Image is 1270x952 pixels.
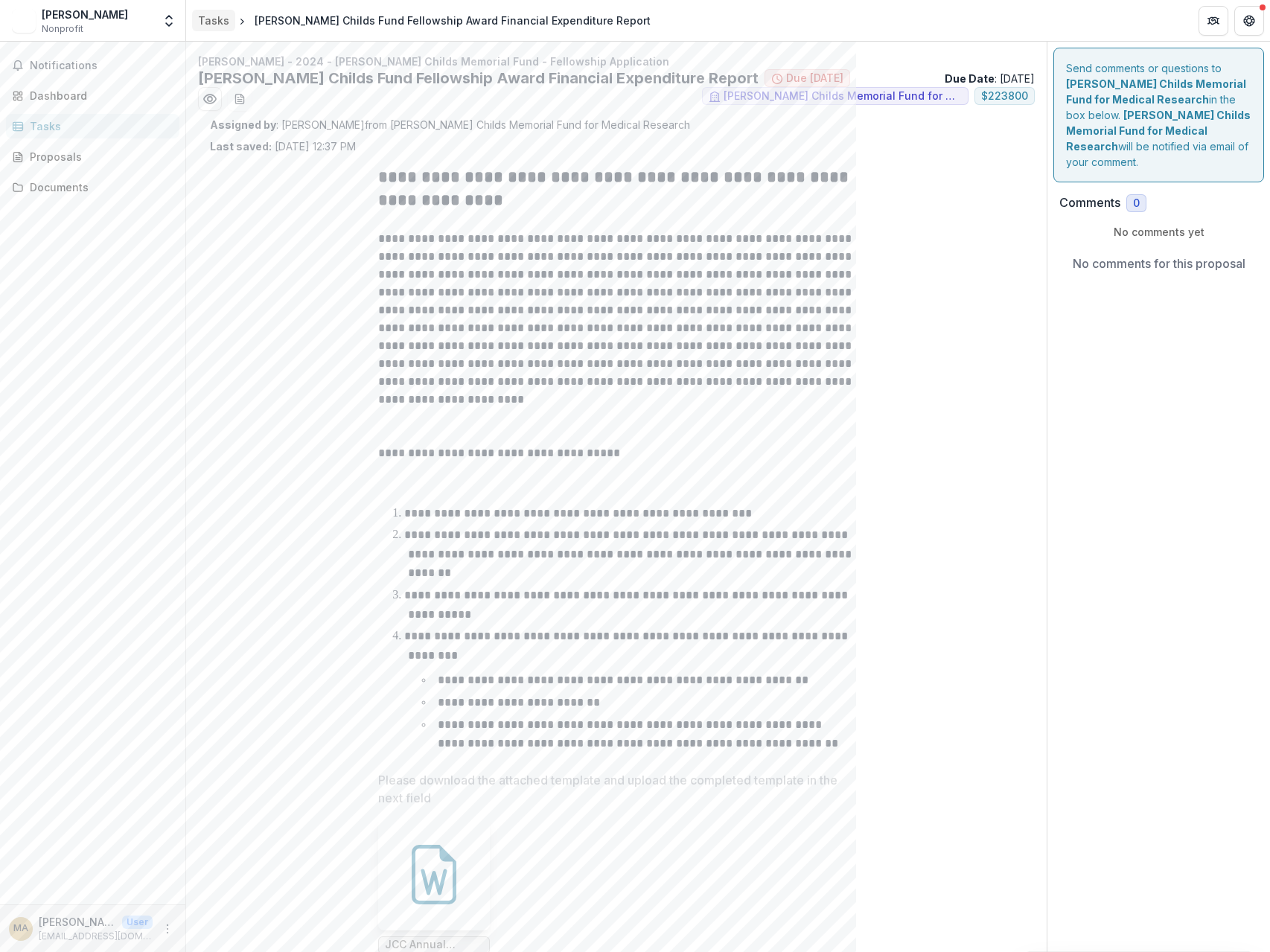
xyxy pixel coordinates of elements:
[1059,224,1258,240] p: No comments yet
[228,87,252,111] button: download-word-button
[12,9,36,33] img: Meenakshi Asokan
[42,22,83,36] span: Nonprofit
[192,10,235,31] a: Tasks
[724,90,962,103] span: [PERSON_NAME] Childs Memorial Fund for Medical Research
[198,54,1035,69] p: [PERSON_NAME] - 2024 - [PERSON_NAME] Childs Memorial Fund - Fellowship Application
[1073,255,1245,272] p: No comments for this proposal
[30,88,167,103] div: Dashboard
[39,914,116,930] p: [PERSON_NAME]
[6,114,179,138] a: Tasks
[210,138,356,154] p: [DATE] 12:37 PM
[6,54,179,77] button: Notifications
[385,939,483,951] span: JCC Annual Financial Report Template.docx
[122,916,153,929] p: User
[30,149,167,164] div: Proposals
[198,69,759,87] h2: [PERSON_NAME] Childs Fund Fellowship Award Financial Expenditure Report
[6,83,179,108] a: Dashboard
[1133,197,1140,210] span: 0
[192,10,657,31] nav: breadcrumb
[30,118,167,134] div: Tasks
[945,71,1035,86] p: : [DATE]
[13,924,28,933] div: Meenakshi Asokan
[1053,48,1264,182] div: Send comments or questions to in the box below. will be notified via email of your comment.
[945,72,995,85] strong: Due Date
[210,117,1023,132] p: : [PERSON_NAME] from [PERSON_NAME] Childs Memorial Fund for Medical Research
[1066,109,1251,153] strong: [PERSON_NAME] Childs Memorial Fund for Medical Research
[198,13,229,28] div: Tasks
[6,144,179,169] a: Proposals
[981,90,1028,103] span: $ 223800
[378,771,846,807] p: Please download the attached template and upload the completed template in the next field
[39,930,153,943] p: [EMAIL_ADDRESS][DOMAIN_NAME]
[159,920,176,938] button: More
[198,87,222,111] button: Preview 6a813709-7079-476c-8f07-e9da6db68b38.pdf
[159,6,179,36] button: Open entity switcher
[6,175,179,199] a: Documents
[1199,6,1228,36] button: Partners
[1066,77,1246,106] strong: [PERSON_NAME] Childs Memorial Fund for Medical Research
[786,72,843,85] span: Due [DATE]
[30,179,167,195] div: Documents
[255,13,651,28] div: [PERSON_NAME] Childs Fund Fellowship Award Financial Expenditure Report
[1234,6,1264,36] button: Get Help
[30,60,173,72] span: Notifications
[210,118,276,131] strong: Assigned by
[42,7,128,22] div: [PERSON_NAME]
[1059,196,1120,210] h2: Comments
[210,140,272,153] strong: Last saved:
